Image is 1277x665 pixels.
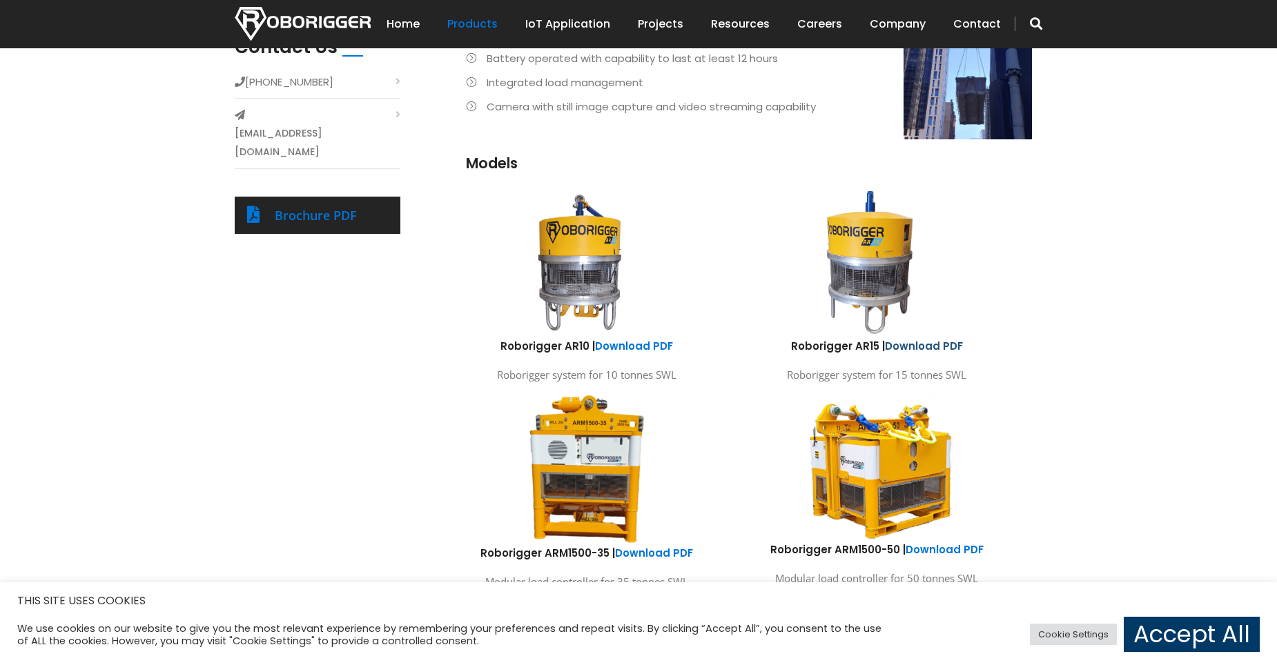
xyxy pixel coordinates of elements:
[452,366,721,384] p: Roborigger system for 10 tonnes SWL
[452,339,721,353] h6: Roborigger AR10 |
[595,339,673,353] a: Download PDF
[17,622,887,647] div: We use cookies on our website to give you the most relevant experience by remembering your prefer...
[711,3,770,46] a: Resources
[906,542,984,557] a: Download PDF
[953,3,1001,46] a: Contact
[452,573,721,591] p: Modular load controller for 35 tonnes SWL
[870,3,926,46] a: Company
[466,153,1032,173] h3: Models
[447,3,498,46] a: Products
[797,3,842,46] a: Careers
[1124,617,1260,652] a: Accept All
[638,3,683,46] a: Projects
[1030,624,1117,645] a: Cookie Settings
[742,366,1011,384] p: Roborigger system for 15 tonnes SWL
[742,542,1011,557] h6: Roborigger ARM1500-50 |
[235,72,400,99] li: [PHONE_NUMBER]
[235,124,400,161] a: [EMAIL_ADDRESS][DOMAIN_NAME]
[466,73,1032,92] li: Integrated load management
[452,546,721,560] h6: Roborigger ARM1500-35 |
[235,37,338,58] h2: Contact Us
[615,546,693,560] a: Download PDF
[885,339,963,353] a: Download PDF
[387,3,420,46] a: Home
[742,339,1011,353] h6: Roborigger AR15 |
[466,97,1032,116] li: Camera with still image capture and video streaming capability
[466,49,1032,68] li: Battery operated with capability to last at least 12 hours
[235,7,371,41] img: Nortech
[742,569,1011,588] p: Modular load controller for 50 tonnes SWL
[275,207,357,224] a: Brochure PDF
[17,592,1260,610] h5: THIS SITE USES COOKIES
[525,3,610,46] a: IoT Application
